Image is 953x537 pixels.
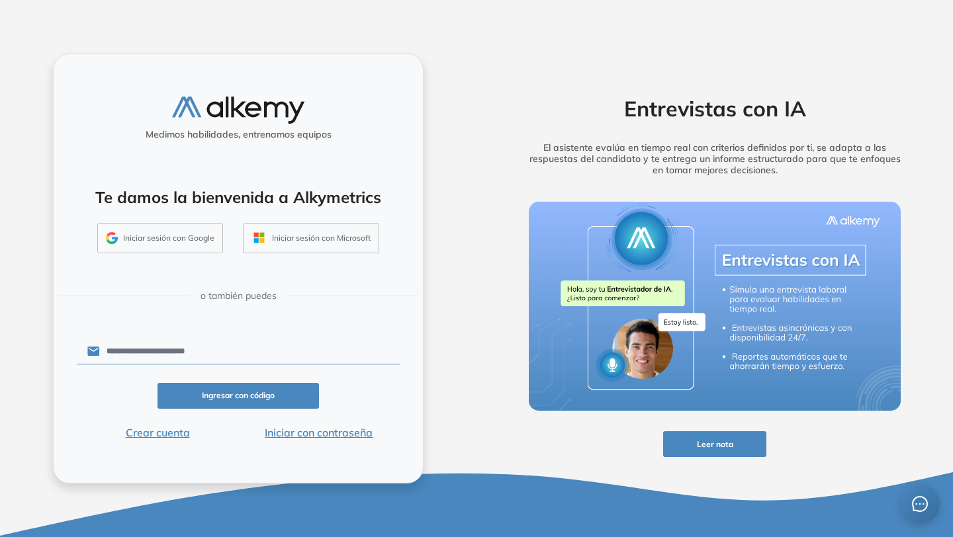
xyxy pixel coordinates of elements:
h2: Entrevistas con IA [508,96,921,121]
button: Iniciar sesión con Microsoft [243,223,379,253]
span: o también puedes [201,289,277,303]
button: Leer nota [663,431,766,457]
h4: Te damos la bienvenida a Alkymetrics [71,188,406,207]
h5: El asistente evalúa en tiempo real con criterios definidos por ti, se adapta a las respuestas del... [508,142,921,175]
h5: Medimos habilidades, entrenamos equipos [59,129,418,140]
button: Iniciar sesión con Google [97,223,223,253]
img: img-more-info [529,202,901,411]
img: logo-alkemy [172,97,304,124]
span: message [912,496,928,512]
button: Ingresar con código [158,383,319,409]
button: Crear cuenta [77,425,238,440]
img: GMAIL_ICON [106,232,118,244]
button: Iniciar con contraseña [238,425,400,440]
img: OUTLOOK_ICON [251,230,267,245]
